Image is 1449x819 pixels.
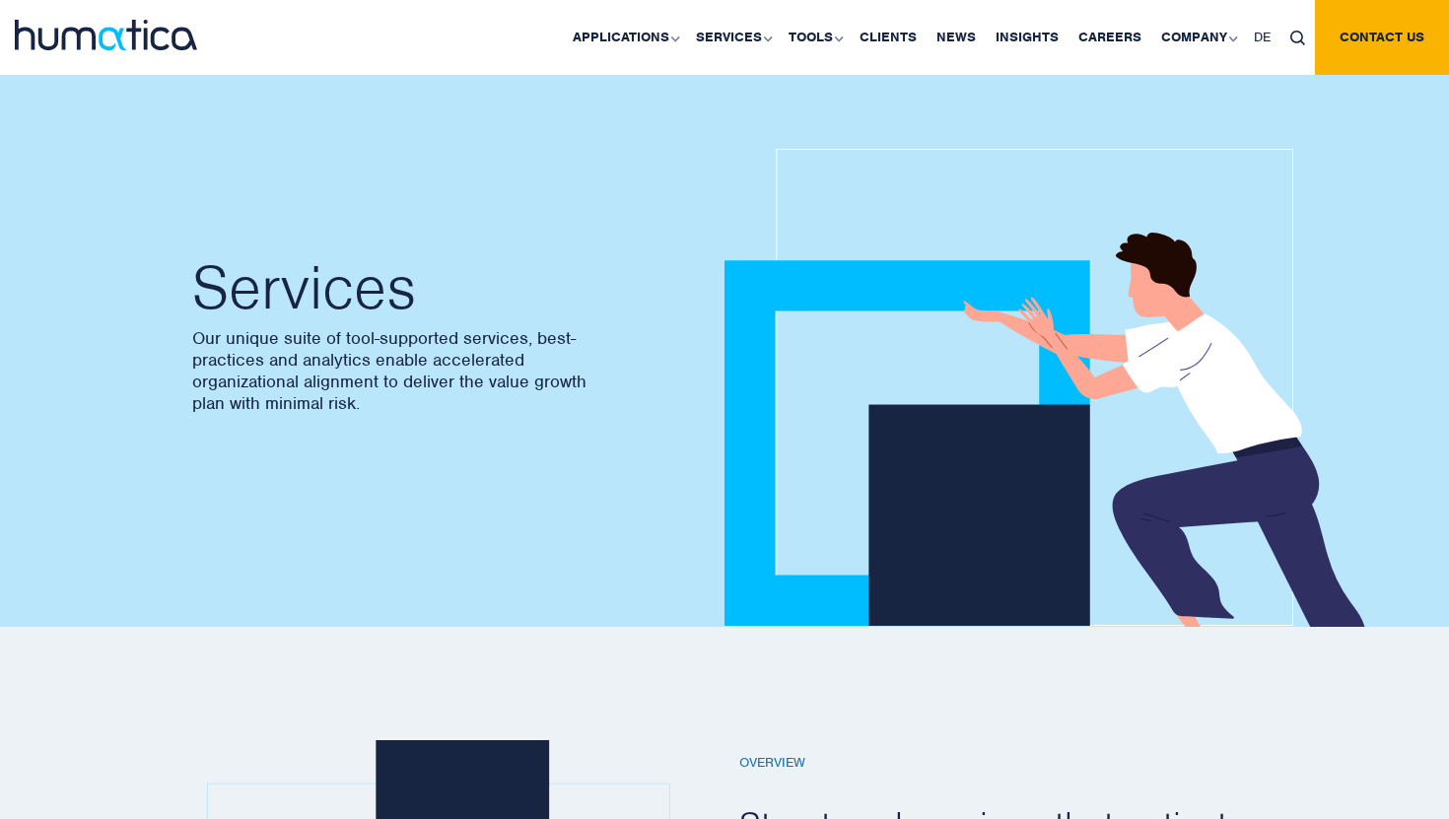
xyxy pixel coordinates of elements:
[724,149,1406,627] img: about_banner1
[739,755,1272,772] h6: Overview
[192,258,705,317] h2: Services
[15,20,197,50] img: logo
[192,327,705,414] p: Our unique suite of tool-supported services, best-practices and analytics enable accelerated orga...
[1254,29,1271,45] span: DE
[1290,31,1305,45] img: search_icon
